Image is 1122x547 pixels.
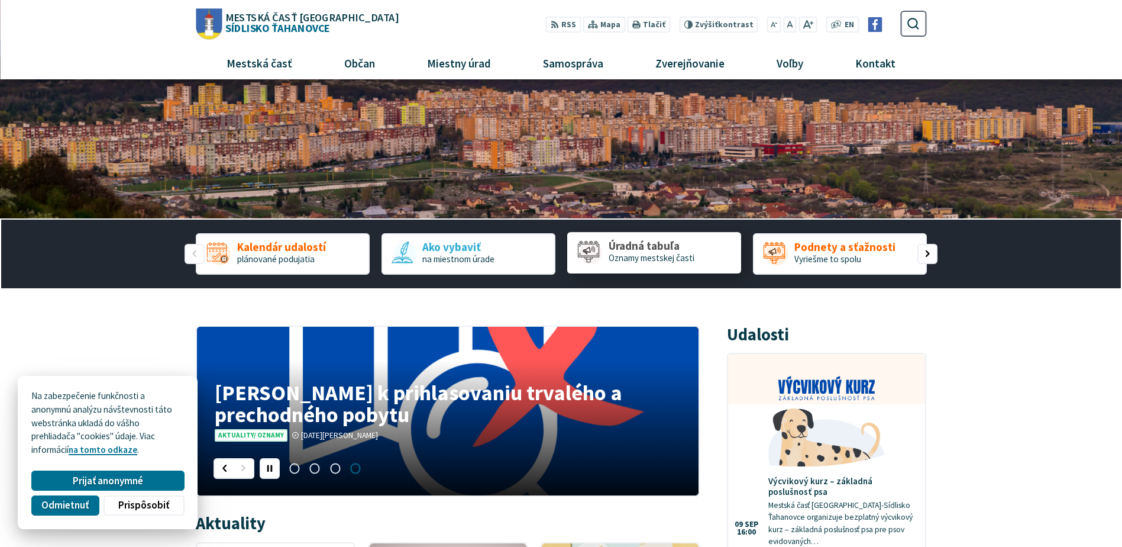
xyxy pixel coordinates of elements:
div: 4 / 5 [753,233,927,275]
span: Odmietnuť [41,499,89,511]
span: Samospráva [538,47,607,79]
span: 09 [735,520,743,529]
a: Ako vybaviť na miestnom úrade [381,233,555,275]
h1: Sídlisko Ťahanovce [222,12,398,33]
div: 1 / 5 [196,233,370,275]
span: Miestny úrad [422,47,495,79]
span: EN [845,19,854,31]
div: Pozastaviť pohyb slajdera [260,458,280,478]
span: Aktuality [215,429,287,442]
span: RSS [561,19,576,31]
div: 3 / 5 [567,233,741,275]
span: sep [745,520,759,529]
button: Prispôsobiť [104,495,184,516]
a: Zverejňovanie [634,47,746,79]
h3: Aktuality [196,514,266,533]
img: Prejsť na domovskú stránku [196,8,222,39]
h4: Výcvikový kurz – základná poslušnosť psa [768,476,916,497]
button: Tlačiť [628,17,670,33]
button: Prijať anonymné [31,471,184,491]
span: Podnety a sťažnosti [794,241,895,253]
span: Prijať anonymné [73,475,143,487]
span: 16:00 [735,528,759,536]
button: Nastaviť pôvodnú veľkosť písma [783,17,796,33]
span: / Oznamy [254,431,284,439]
a: Mapa [583,17,625,33]
span: Prejsť na slajd 3 [325,458,345,478]
p: Na zabezpečenie funkčnosti a anonymnú analýzu návštevnosti táto webstránka ukladá do vášho prehli... [31,390,184,457]
a: Kontakt [834,47,917,79]
a: Samospráva [522,47,625,79]
h4: [PERSON_NAME] k prihlasovaniu trvalého a prechodného pobytu [215,382,680,424]
span: Prejsť na slajd 4 [345,458,366,478]
a: Voľby [755,47,825,79]
div: Predošlý slajd [214,458,234,478]
button: Zmenšiť veľkosť písma [767,17,781,33]
span: Zverejňovanie [651,47,729,79]
a: Podnety a sťažnosti Vyriešme to spolu [753,233,927,275]
div: Nasledujúci slajd [234,458,254,478]
span: Kalendár udalostí [237,241,326,253]
a: Občan [322,47,396,79]
span: Prispôsobiť [118,499,169,511]
span: [DATE][PERSON_NAME] [301,430,378,440]
span: kontrast [695,20,754,30]
button: Odmietnuť [31,495,99,516]
span: Prejsť na slajd 1 [284,458,305,478]
button: Zvýšiťkontrast [679,17,758,33]
a: [PERSON_NAME] k prihlasovaniu trvalého a prechodného pobytu Aktuality/ Oznamy [DATE][PERSON_NAME] [197,327,699,495]
span: Tlačiť [643,20,665,30]
div: 4 / 4 [197,327,699,495]
span: Mestská časť [GEOGRAPHIC_DATA] [225,12,398,22]
div: Nasledujúci slajd [917,244,937,264]
a: Logo Sídlisko Ťahanovce, prejsť na domovskú stránku. [196,8,398,39]
a: Mestská časť [205,47,313,79]
span: Občan [339,47,379,79]
span: Oznamy mestskej časti [609,252,694,263]
a: EN [842,19,858,31]
span: Voľby [772,47,808,79]
span: Kontakt [851,47,900,79]
span: plánované podujatia [237,253,315,265]
div: 2 / 5 [381,233,555,275]
a: RSS [546,17,581,33]
span: Ako vybaviť [422,241,494,253]
a: Kalendár udalostí plánované podujatia [196,233,370,275]
h3: Udalosti [727,326,789,344]
span: Mapa [600,19,620,31]
a: Miestny úrad [405,47,512,79]
div: Predošlý slajd [185,244,205,264]
img: Prejsť na Facebook stránku [868,17,882,32]
button: Zväčšiť veľkosť písma [798,17,817,33]
span: Vyriešme to spolu [794,253,861,265]
span: Mestská časť [222,47,296,79]
span: na miestnom úrade [422,253,494,265]
span: Úradná tabuľa [609,240,694,253]
span: Zvýšiť [695,20,718,30]
a: Úradná tabuľa Oznamy mestskej časti [567,232,741,273]
span: Prejsť na slajd 2 [305,458,325,478]
a: na tomto odkaze [69,444,137,455]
